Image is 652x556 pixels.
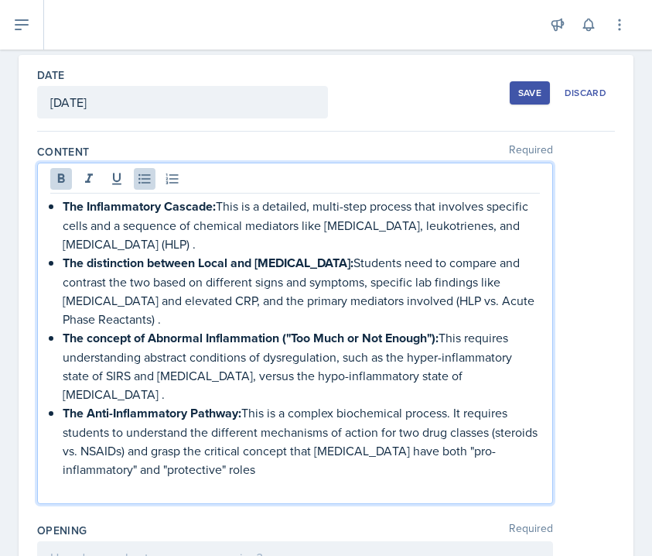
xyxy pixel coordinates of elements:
strong: The Anti-Inflammatory Pathway: [63,404,241,422]
label: Content [37,144,89,160]
button: Save [510,81,550,105]
span: Required [509,523,553,538]
strong: The concept of Abnormal Inflammation ("Too Much or Not Enough"): [63,329,439,347]
p: This requires understanding abstract conditions of dysregulation, such as the hyper-inflammatory ... [63,328,540,403]
p: This is a complex biochemical process. It requires students to understand the different mechanism... [63,403,540,479]
label: Date [37,67,64,83]
strong: The distinction between Local and [MEDICAL_DATA]: [63,254,353,272]
label: Opening [37,523,87,538]
div: Discard [565,87,606,99]
button: Discard [556,81,615,105]
p: This is a detailed, multi-step process that involves specific cells and a sequence of chemical me... [63,197,540,253]
strong: The Inflammatory Cascade: [63,197,216,215]
span: Required [509,144,553,160]
div: Save [518,87,541,99]
p: Students need to compare and contrast the two based on different signs and symptoms, specific lab... [63,253,540,328]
